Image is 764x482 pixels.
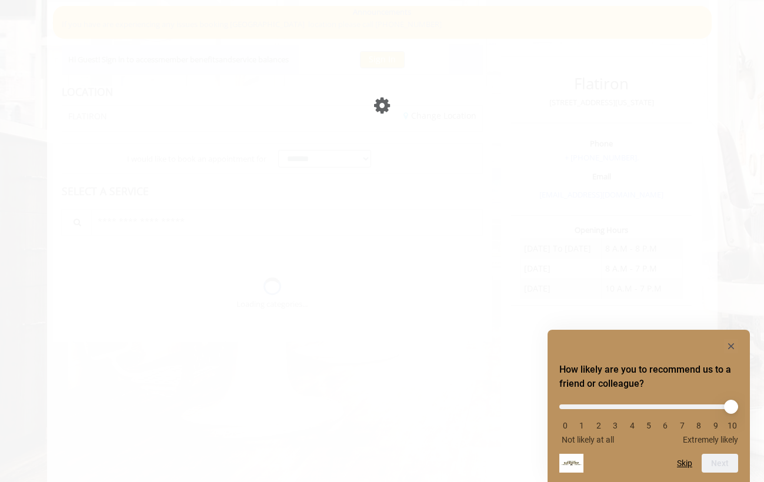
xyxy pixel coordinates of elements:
[677,458,692,468] button: Skip
[724,339,738,353] button: Hide survey
[559,396,738,444] div: How likely are you to recommend us to a friend or colleague? Select an option from 0 to 10, with ...
[710,421,722,430] li: 9
[593,421,605,430] li: 2
[626,421,638,430] li: 4
[693,421,705,430] li: 8
[609,421,621,430] li: 3
[559,339,738,473] div: How likely are you to recommend us to a friend or colleague? Select an option from 0 to 10, with ...
[726,421,738,430] li: 10
[559,421,571,430] li: 0
[659,421,671,430] li: 6
[643,421,655,430] li: 5
[683,435,738,444] span: Extremely likely
[576,421,588,430] li: 1
[702,454,738,473] button: Next question
[676,421,688,430] li: 7
[559,363,738,391] h2: How likely are you to recommend us to a friend or colleague? Select an option from 0 to 10, with ...
[562,435,614,444] span: Not likely at all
